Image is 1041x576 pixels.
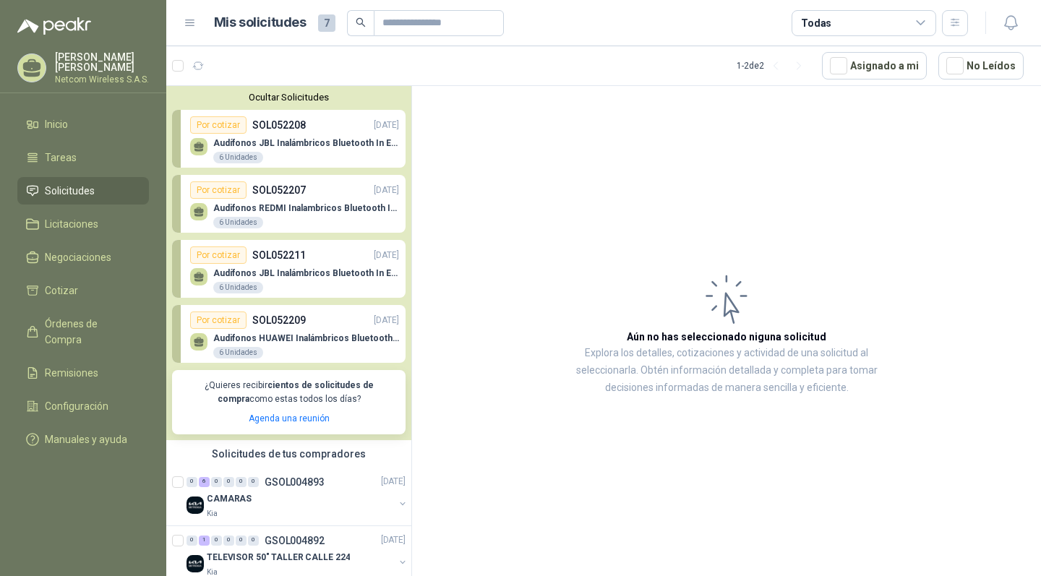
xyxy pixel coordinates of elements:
p: SOL052208 [252,117,306,133]
button: Ocultar Solicitudes [172,92,406,103]
div: Todas [801,15,831,31]
div: 0 [211,536,222,546]
a: Cotizar [17,277,149,304]
span: Remisiones [45,365,98,381]
a: Por cotizarSOL052208[DATE] Audífonos JBL Inalámbricos Bluetooth In Ear TWS Wave Buds6 Unidades [172,110,406,168]
p: [DATE] [381,475,406,489]
a: 0 6 0 0 0 0 GSOL004893[DATE] Company LogoCAMARASKia [187,473,408,520]
p: GSOL004892 [265,536,325,546]
div: 0 [248,536,259,546]
p: Audifonos REDMI Inalambricos Bluetooth In Ear Buds 6 Pro Cancelación de Ruido [213,203,399,213]
div: Ocultar SolicitudesPor cotizarSOL052208[DATE] Audífonos JBL Inalámbricos Bluetooth In Ear TWS Wav... [166,86,411,440]
div: 6 [199,477,210,487]
p: SOL052211 [252,247,306,263]
a: Por cotizarSOL052207[DATE] Audifonos REDMI Inalambricos Bluetooth In Ear Buds 6 Pro Cancelación d... [172,175,406,233]
span: Manuales y ayuda [45,431,127,447]
div: 0 [223,536,234,546]
div: 6 Unidades [213,152,263,163]
div: Por cotizar [190,181,247,199]
a: Negociaciones [17,244,149,271]
div: Por cotizar [190,311,247,329]
a: Licitaciones [17,210,149,238]
span: Negociaciones [45,249,111,265]
p: [DATE] [381,533,406,547]
div: Solicitudes de tus compradores [166,440,411,468]
p: SOL052207 [252,182,306,198]
a: Solicitudes [17,177,149,205]
span: search [356,17,366,27]
p: [DATE] [374,314,399,327]
span: Inicio [45,116,68,132]
h3: Aún no has seleccionado niguna solicitud [627,329,826,345]
b: cientos de solicitudes de compra [218,380,374,404]
p: Kia [207,508,218,520]
p: TELEVISOR 50" TALLER CALLE 224 [207,551,350,564]
div: 6 Unidades [213,347,263,358]
div: Por cotizar [190,116,247,134]
a: Manuales y ayuda [17,426,149,453]
p: Audífonos JBL Inalámbricos Bluetooth In Ear TWS Wave Buds [213,138,399,148]
div: 0 [223,477,234,487]
span: Cotizar [45,283,78,298]
p: GSOL004893 [265,477,325,487]
div: 0 [187,536,197,546]
img: Logo peakr [17,17,91,35]
a: Tareas [17,144,149,171]
p: Explora los detalles, cotizaciones y actividad de una solicitud al seleccionarla. Obtén informaci... [557,345,896,397]
div: 1 - 2 de 2 [737,54,810,77]
a: Órdenes de Compra [17,310,149,353]
p: [DATE] [374,249,399,262]
p: CAMARAS [207,492,252,506]
div: 1 [199,536,210,546]
div: 6 Unidades [213,282,263,293]
div: 0 [211,477,222,487]
span: 7 [318,14,335,32]
span: Órdenes de Compra [45,316,135,348]
a: Configuración [17,392,149,420]
div: 0 [248,477,259,487]
p: ¿Quieres recibir como estas todos los días? [181,379,397,406]
span: Tareas [45,150,77,166]
img: Company Logo [187,555,204,572]
p: Audifonos HUAWEI Inalámbricos Bluetooth Deportivos Open Ear FreeArc [213,333,399,343]
span: Solicitudes [45,183,95,199]
button: Asignado a mi [822,52,927,79]
span: Licitaciones [45,216,98,232]
a: Agenda una reunión [249,413,330,424]
p: [PERSON_NAME] [PERSON_NAME] [55,52,149,72]
a: Remisiones [17,359,149,387]
p: [DATE] [374,184,399,197]
a: Inicio [17,111,149,138]
a: Por cotizarSOL052211[DATE] Audífonos JBL Inalámbricos Bluetooth In Ear TWS Wave Flex Negro6 Unidades [172,240,406,298]
p: Audífonos JBL Inalámbricos Bluetooth In Ear TWS Wave Flex Negro [213,268,399,278]
div: 0 [236,536,247,546]
p: Netcom Wireless S.A.S. [55,75,149,84]
div: 6 Unidades [213,217,263,228]
div: 0 [187,477,197,487]
div: 0 [236,477,247,487]
img: Company Logo [187,497,204,514]
h1: Mis solicitudes [214,12,307,33]
a: Por cotizarSOL052209[DATE] Audifonos HUAWEI Inalámbricos Bluetooth Deportivos Open Ear FreeArc6 U... [172,305,406,363]
p: [DATE] [374,119,399,132]
button: No Leídos [938,52,1024,79]
span: Configuración [45,398,108,414]
p: SOL052209 [252,312,306,328]
div: Por cotizar [190,246,247,264]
